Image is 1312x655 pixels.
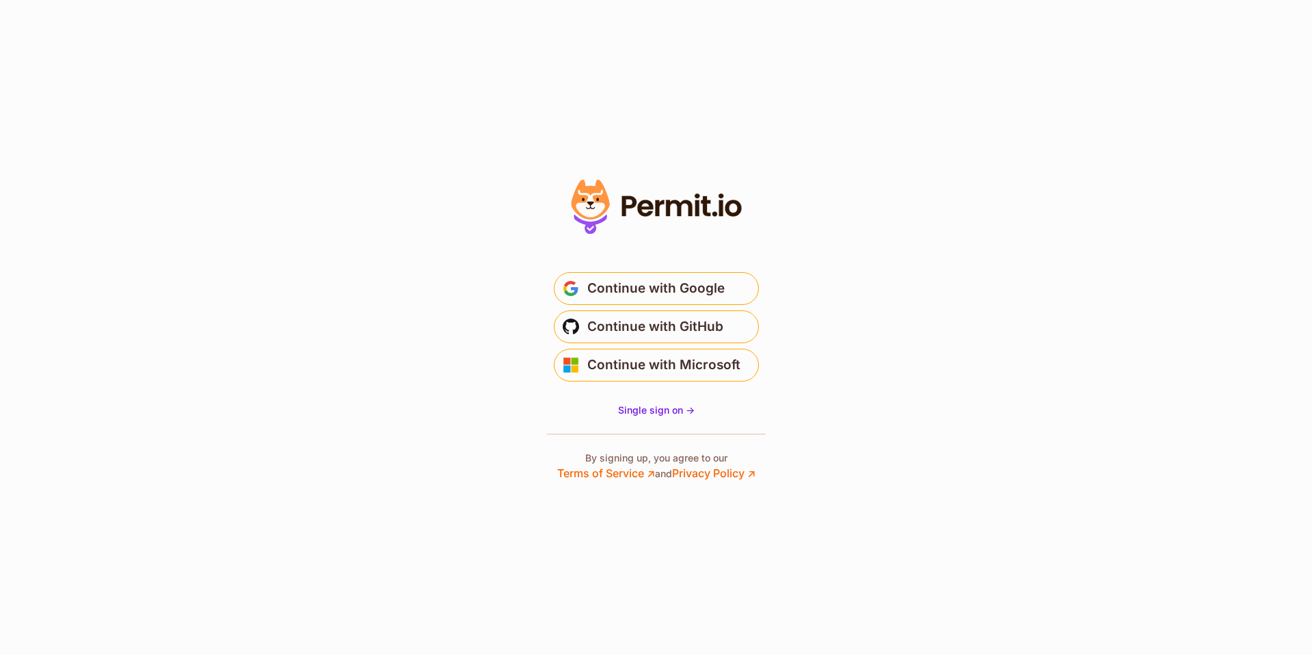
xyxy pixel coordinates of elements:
button: Continue with Microsoft [554,349,759,382]
span: Continue with Google [587,278,725,299]
button: Continue with GitHub [554,310,759,343]
span: Continue with GitHub [587,316,723,338]
a: Privacy Policy ↗ [672,466,755,480]
a: Single sign on -> [618,403,695,417]
a: Terms of Service ↗ [557,466,655,480]
span: Continue with Microsoft [587,354,740,376]
button: Continue with Google [554,272,759,305]
span: Single sign on -> [618,404,695,416]
p: By signing up, you agree to our and [557,451,755,481]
